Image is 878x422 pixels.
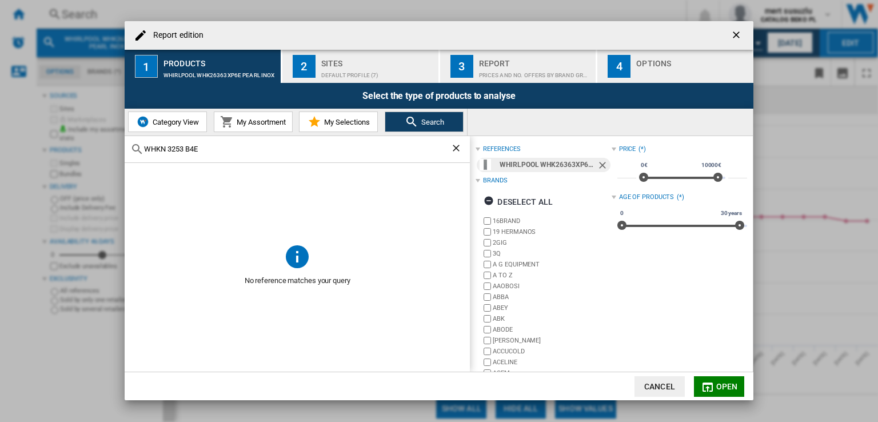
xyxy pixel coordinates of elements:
button: 2 Sites Default profile (7) [282,50,440,83]
div: Select the type of products to analyse [125,83,753,109]
label: A TO Z [493,271,611,280]
div: references [483,145,520,154]
span: 30 years [719,209,744,218]
h4: Report edition [147,30,203,41]
div: Deselect all [484,192,553,212]
label: ACELINE [493,358,611,367]
div: Sites [321,54,434,66]
input: brand.name [484,326,491,333]
ng-md-icon: Clear search [450,142,464,156]
span: 10000€ [700,161,723,170]
button: Open [694,376,744,397]
label: AAOBOSI [493,282,611,290]
label: ABK [493,314,611,323]
button: Category View [128,112,207,132]
input: Search Reference [144,145,450,153]
span: My Assortment [234,118,286,126]
input: brand.name [484,359,491,366]
label: 3Q [493,249,611,258]
label: [PERSON_NAME] [493,336,611,345]
label: ACEM [493,369,611,377]
img: 00104721766683____1__1200x1200.jpg [480,159,491,170]
div: Options [636,54,749,66]
div: Report [479,54,592,66]
label: 2GIG [493,238,611,247]
input: brand.name [484,369,491,377]
input: brand.name [484,337,491,344]
div: Prices and No. offers by brand graph [479,66,592,78]
div: Products [163,54,276,66]
div: 1 [135,55,158,78]
button: 4 Options [597,50,753,83]
button: Deselect all [480,192,556,212]
label: ABBA [493,293,611,301]
div: 4 [608,55,630,78]
div: Default profile (7) [321,66,434,78]
input: brand.name [484,282,491,290]
button: My Assortment [214,112,293,132]
input: brand.name [484,239,491,246]
label: ACCUCOLD [493,347,611,356]
div: 3 [450,55,473,78]
div: Brands [483,176,507,185]
span: 0 [618,209,625,218]
button: 1 Products WHIRLPOOL WHK26363XP6E PEARL INOX [125,50,282,83]
button: 3 Report Prices and No. offers by brand graph [440,50,597,83]
button: Search [385,112,464,132]
div: WHIRLPOOL WHK26363XP6E PEARL INOX [500,158,596,172]
input: brand.name [484,217,491,225]
input: brand.name [484,293,491,301]
span: Category View [150,118,199,126]
input: brand.name [484,272,491,279]
div: Price [619,145,636,154]
span: Search [418,118,444,126]
input: brand.name [484,348,491,355]
div: WHIRLPOOL WHK26363XP6E PEARL INOX [163,66,276,78]
label: 19 HERMANOS [493,228,611,236]
span: Open [716,382,738,391]
input: brand.name [484,304,491,312]
label: ABEY [493,304,611,312]
input: brand.name [484,228,491,236]
label: ABODE [493,325,611,334]
label: A G EQUIPMENT [493,260,611,269]
button: Cancel [634,376,685,397]
input: brand.name [484,250,491,257]
input: brand.name [484,261,491,268]
div: Age of products [619,193,675,202]
span: My Selections [321,118,370,126]
input: brand.name [484,315,491,323]
img: wiser-icon-blue.png [136,115,150,129]
label: 16BRAND [493,217,611,225]
ng-md-icon: Remove [597,160,610,173]
div: 2 [293,55,316,78]
button: My Selections [299,112,378,132]
span: 0€ [639,161,649,170]
span: No reference matches your query [125,270,470,292]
